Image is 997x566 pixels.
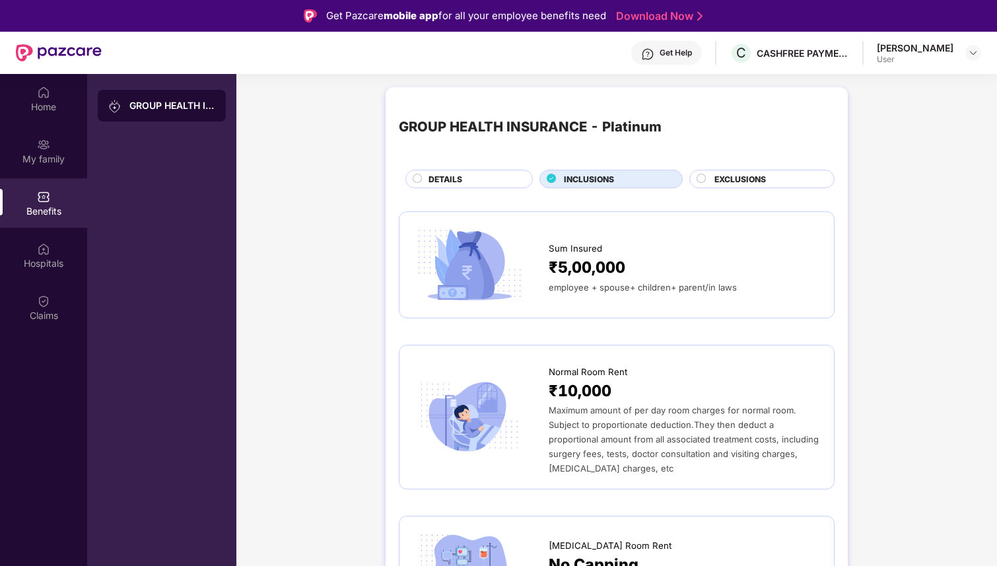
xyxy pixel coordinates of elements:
div: CASHFREE PAYMENTS INDIA PVT. LTD. [757,47,849,59]
img: svg+xml;base64,PHN2ZyBpZD0iSGVscC0zMngzMiIgeG1sbnM9Imh0dHA6Ly93d3cudzMub3JnLzIwMDAvc3ZnIiB3aWR0aD... [641,48,654,61]
span: C [736,45,746,61]
div: [PERSON_NAME] [877,42,953,54]
img: svg+xml;base64,PHN2ZyB3aWR0aD0iMjAiIGhlaWdodD0iMjAiIHZpZXdCb3g9IjAgMCAyMCAyMCIgZmlsbD0ibm9uZSIgeG... [108,100,121,113]
span: EXCLUSIONS [714,173,766,186]
img: svg+xml;base64,PHN2ZyBpZD0iRHJvcGRvd24tMzJ4MzIiIHhtbG5zPSJodHRwOi8vd3d3LnczLm9yZy8yMDAwL3N2ZyIgd2... [968,48,979,58]
img: svg+xml;base64,PHN2ZyB3aWR0aD0iMjAiIGhlaWdodD0iMjAiIHZpZXdCb3g9IjAgMCAyMCAyMCIgZmlsbD0ibm9uZSIgeG... [37,138,50,151]
span: Sum Insured [549,242,602,256]
span: [MEDICAL_DATA] Room Rent [549,539,671,553]
div: GROUP HEALTH INSURANCE - Platinum [129,99,215,112]
img: Logo [304,9,317,22]
img: svg+xml;base64,PHN2ZyBpZD0iSG9tZSIgeG1sbnM9Imh0dHA6Ly93d3cudzMub3JnLzIwMDAvc3ZnIiB3aWR0aD0iMjAiIG... [37,86,50,99]
div: Get Help [660,48,692,58]
span: Normal Room Rent [549,365,627,379]
img: New Pazcare Logo [16,44,102,61]
img: svg+xml;base64,PHN2ZyBpZD0iQmVuZWZpdHMiIHhtbG5zPSJodHRwOi8vd3d3LnczLm9yZy8yMDAwL3N2ZyIgd2lkdGg9Ij... [37,190,50,203]
img: svg+xml;base64,PHN2ZyBpZD0iQ2xhaW0iIHhtbG5zPSJodHRwOi8vd3d3LnczLm9yZy8yMDAwL3N2ZyIgd2lkdGg9IjIwIi... [37,295,50,308]
img: Stroke [697,9,703,23]
span: ₹10,000 [549,379,611,404]
img: svg+xml;base64,PHN2ZyBpZD0iSG9zcGl0YWxzIiB4bWxucz0iaHR0cDovL3d3dy53My5vcmcvMjAwMC9zdmciIHdpZHRoPS... [37,242,50,256]
div: Get Pazcare for all your employee benefits need [326,8,606,24]
span: DETAILS [429,173,462,186]
span: Maximum amount of per day room charges for normal room. Subject to proportionate deduction.They t... [549,405,819,474]
span: INCLUSIONS [564,173,614,186]
img: icon [413,225,526,304]
span: ₹5,00,000 [549,256,625,280]
img: icon [413,378,526,457]
span: employee + spouse+ children+ parent/in laws [549,282,737,293]
a: Download Now [616,9,699,23]
div: GROUP HEALTH INSURANCE - Platinum [399,116,662,137]
div: User [877,54,953,65]
strong: mobile app [384,9,438,22]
